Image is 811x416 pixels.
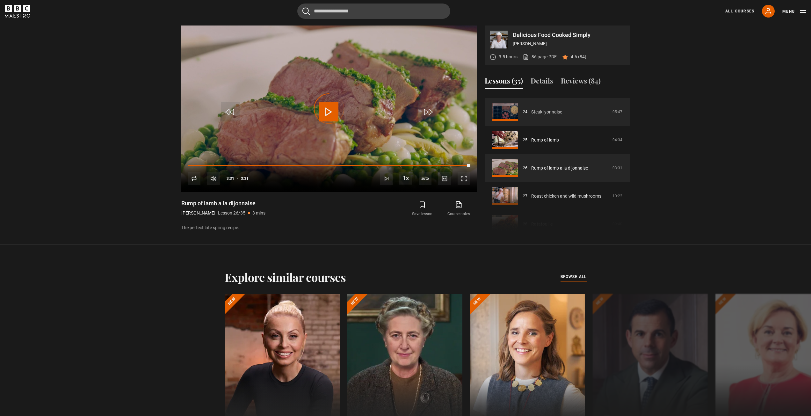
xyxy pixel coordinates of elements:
span: 3:31 [227,173,234,184]
p: [PERSON_NAME] [181,210,215,216]
a: browse all [561,274,587,281]
p: 3.5 hours [499,54,518,60]
a: 86 page PDF [523,54,557,60]
a: Steak lyonnaise [531,109,562,115]
span: 3:31 [241,173,249,184]
svg: BBC Maestro [5,5,30,18]
a: Rump of lamb [531,137,559,143]
button: Next Lesson [380,172,393,185]
button: Submit the search query [302,7,310,15]
p: Lesson 26/35 [218,210,245,216]
h2: Explore similar courses [225,270,346,284]
p: 4.6 (84) [571,54,586,60]
p: Delicious Food Cooked Simply [513,32,625,38]
button: Playback Rate [399,172,412,185]
p: [PERSON_NAME] [513,40,625,47]
button: Toggle navigation [782,8,806,15]
a: Roast chicken and wild mushrooms [531,193,601,200]
p: The perfect late spring recipe. [181,224,477,231]
span: - [237,176,238,181]
span: auto [419,172,431,185]
video-js: Video Player [181,26,477,192]
p: 3 mins [252,210,265,216]
a: All Courses [725,8,754,14]
h1: Rump of lamb a la dijonnaise [181,200,265,207]
div: Progress Bar [188,165,470,166]
button: Mute [207,172,220,185]
button: Fullscreen [458,172,470,185]
button: Reviews (84) [561,76,601,89]
button: Replay [188,172,200,185]
button: Lessons (35) [485,76,523,89]
a: Course notes [440,200,477,218]
div: Current quality: 360p [419,172,431,185]
button: Details [531,76,553,89]
button: Save lesson [404,200,440,218]
input: Search [297,4,450,19]
a: Rump of lamb a la dijonnaise [531,165,588,172]
button: Captions [438,172,451,185]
